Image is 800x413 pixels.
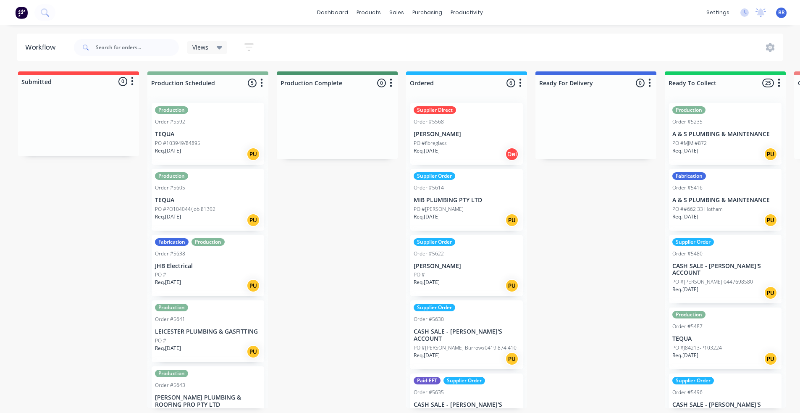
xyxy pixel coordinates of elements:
[155,263,261,270] p: JHB Electrical
[247,213,260,227] div: PU
[155,172,188,180] div: Production
[505,213,519,227] div: PU
[672,172,706,180] div: Fabrication
[672,335,778,342] p: TEQUA
[672,263,778,277] p: CASH SALE - [PERSON_NAME]'S ACCOUNT
[764,147,777,161] div: PU
[414,279,440,286] p: Req. [DATE]
[414,344,517,352] p: PO #[PERSON_NAME] Burrows0419 874 410
[155,205,215,213] p: PO #PO104044/Job 81302
[15,6,28,19] img: Factory
[672,131,778,138] p: A & S PLUMBING & MAINTENANCE
[414,205,464,213] p: PO #[PERSON_NAME]
[410,235,523,297] div: Supplier OrderOrder #5622[PERSON_NAME]PO #Req.[DATE]PU
[155,184,185,192] div: Order #5605
[672,139,707,147] p: PO #MJM #872
[672,106,706,114] div: Production
[669,308,782,369] div: ProductionOrder #5487TEQUAPO #J84213-P103224Req.[DATE]PU
[672,352,698,359] p: Req. [DATE]
[155,238,189,246] div: Fabrication
[410,103,523,165] div: Supplier DirectOrder #5568[PERSON_NAME]PO #fibreglassReq.[DATE]Del
[410,300,523,369] div: Supplier OrderOrder #5630CASH SALE - [PERSON_NAME]'S ACCOUNTPO #[PERSON_NAME] Burrows0419 874 410...
[410,169,523,231] div: Supplier OrderOrder #5614MIB PLUMBING PTY LTDPO #[PERSON_NAME]Req.[DATE]PU
[414,328,519,342] p: CASH SALE - [PERSON_NAME]'S ACCOUNT
[192,43,208,52] span: Views
[672,323,703,330] div: Order #5487
[672,311,706,318] div: Production
[669,235,782,304] div: Supplier OrderOrder #5480CASH SALE - [PERSON_NAME]'S ACCOUNTPO #[PERSON_NAME] 0447698580Req.[DATE]PU
[764,286,777,300] div: PU
[505,279,519,292] div: PU
[672,377,714,384] div: Supplier Order
[414,304,455,311] div: Supplier Order
[152,235,264,297] div: FabricationProductionOrder #5638JHB ElectricalPO #Req.[DATE]PU
[155,381,185,389] div: Order #5643
[414,131,519,138] p: [PERSON_NAME]
[152,103,264,165] div: ProductionOrder #5592TEQUAPO #103949/84895Req.[DATE]PU
[313,6,352,19] a: dashboard
[155,337,166,345] p: PO #
[505,147,519,161] div: Del
[414,118,444,126] div: Order #5568
[25,42,60,53] div: Workflow
[155,316,185,323] div: Order #5641
[414,271,425,279] p: PO #
[96,39,179,56] input: Search for orders...
[155,279,181,286] p: Req. [DATE]
[672,197,778,204] p: A & S PLUMBING & MAINTENANCE
[778,9,785,16] span: BR
[152,169,264,231] div: ProductionOrder #5605TEQUAPO #PO104044/Job 81302Req.[DATE]PU
[672,250,703,258] div: Order #5480
[155,345,181,352] p: Req. [DATE]
[672,389,703,396] div: Order #5496
[155,271,166,279] p: PO #
[155,118,185,126] div: Order #5592
[352,6,385,19] div: products
[414,197,519,204] p: MIB PLUMBING PTY LTD
[764,213,777,227] div: PU
[385,6,408,19] div: sales
[672,205,723,213] p: PO ##662 33 Hotham
[414,263,519,270] p: [PERSON_NAME]
[672,286,698,293] p: Req. [DATE]
[414,238,455,246] div: Supplier Order
[152,300,264,362] div: ProductionOrder #5641LEICESTER PLUMBING & GASFITTINGPO #Req.[DATE]PU
[669,169,782,231] div: FabricationOrder #5416A & S PLUMBING & MAINTENANCEPO ##662 33 HothamReq.[DATE]PU
[155,106,188,114] div: Production
[155,197,261,204] p: TEQUA
[505,352,519,366] div: PU
[191,238,225,246] div: Production
[155,328,261,335] p: LEICESTER PLUMBING & GASFITTING
[155,394,261,408] p: [PERSON_NAME] PLUMBING & ROOFING PRO PTY LTD
[408,6,446,19] div: purchasing
[764,352,777,366] div: PU
[155,370,188,377] div: Production
[669,103,782,165] div: ProductionOrder #5235A & S PLUMBING & MAINTENANCEPO #MJM #872Req.[DATE]PU
[414,352,440,359] p: Req. [DATE]
[155,250,185,258] div: Order #5638
[414,389,444,396] div: Order #5635
[672,344,722,352] p: PO #J84213-P103224
[155,213,181,221] p: Req. [DATE]
[247,279,260,292] div: PU
[414,250,444,258] div: Order #5622
[672,147,698,155] p: Req. [DATE]
[414,316,444,323] div: Order #5630
[414,147,440,155] p: Req. [DATE]
[702,6,734,19] div: settings
[414,106,456,114] div: Supplier Direct
[247,147,260,161] div: PU
[155,304,188,311] div: Production
[672,213,698,221] p: Req. [DATE]
[443,377,485,384] div: Supplier Order
[414,184,444,192] div: Order #5614
[672,118,703,126] div: Order #5235
[414,213,440,221] p: Req. [DATE]
[672,238,714,246] div: Supplier Order
[414,139,447,147] p: PO #fibreglass
[672,278,753,286] p: PO #[PERSON_NAME] 0447698580
[672,184,703,192] div: Order #5416
[414,172,455,180] div: Supplier Order
[414,377,441,384] div: Paid-EFT
[446,6,487,19] div: productivity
